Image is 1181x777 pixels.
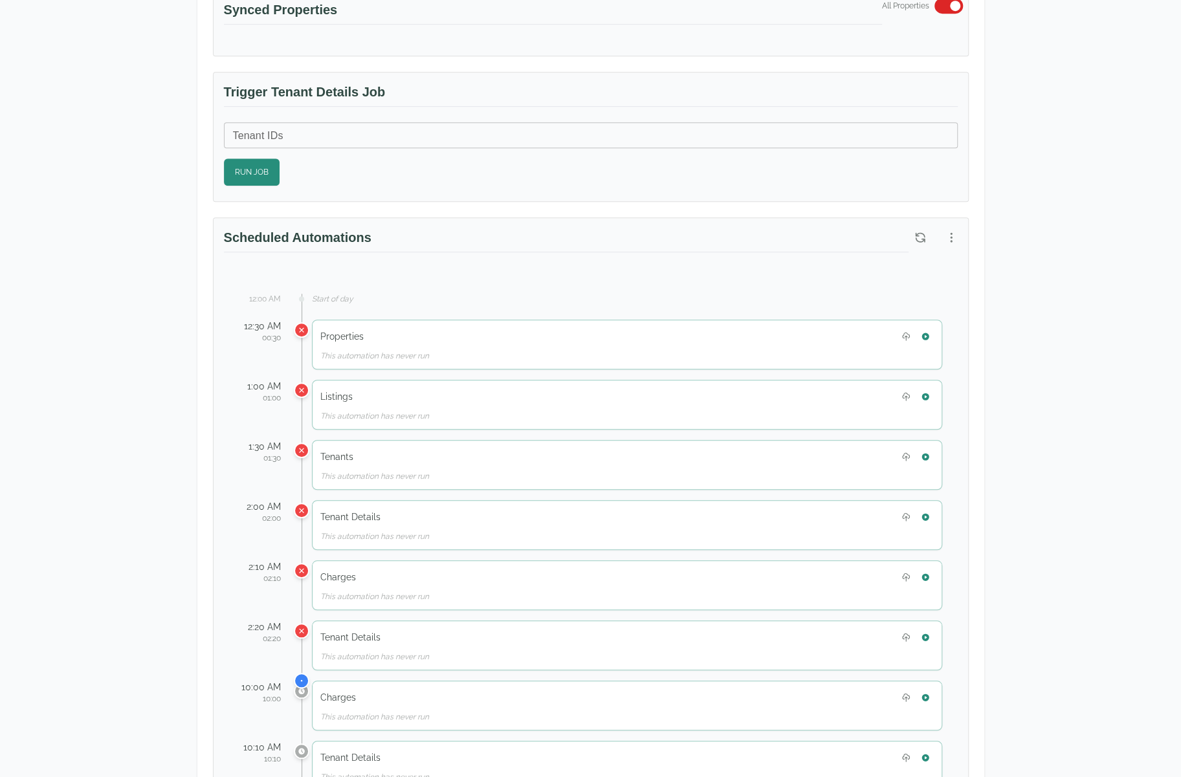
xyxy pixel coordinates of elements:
[239,333,281,343] div: 00:30
[224,1,882,25] h3: Synced Properties
[898,328,914,345] button: Upload Properties file
[917,328,934,345] button: Run Properties now
[898,689,914,706] button: Upload Charges file
[294,673,309,688] div: Current time is 09:40 AM
[917,569,934,585] button: Run Charges now
[320,390,353,403] h5: Listings
[294,443,309,458] div: Tenants was scheduled for 1:30 AM but missed its scheduled time and hasn't run
[239,741,281,754] div: 10:10 AM
[320,691,356,704] h5: Charges
[239,513,281,523] div: 02:00
[239,681,281,694] div: 10:00 AM
[224,83,958,107] h3: Trigger Tenant Details Job
[239,380,281,393] div: 1:00 AM
[294,563,309,578] div: Charges was scheduled for 2:10 AM but missed its scheduled time and hasn't run
[239,320,281,333] div: 12:30 AM
[909,226,932,249] button: Refresh scheduled automations
[898,569,914,585] button: Upload Charges file
[239,440,281,453] div: 1:30 AM
[239,620,281,633] div: 2:20 AM
[294,503,309,518] div: Tenant Details was scheduled for 2:00 AM but missed its scheduled time and hasn't run
[882,1,929,11] span: All Properties
[239,453,281,463] div: 01:30
[917,388,934,405] button: Run Listings now
[320,330,364,343] h5: Properties
[320,651,934,662] div: This automation has never run
[294,683,309,699] div: Charges is scheduled for 10:00 AM but hasn't run yet today
[917,448,934,465] button: Run Tenants now
[320,571,356,584] h5: Charges
[320,411,934,421] div: This automation has never run
[239,294,281,304] div: 12:00 AM
[917,689,934,706] button: Run Charges now
[239,393,281,403] div: 01:00
[320,591,934,602] div: This automation has never run
[294,382,309,398] div: Listings was scheduled for 1:00 AM but missed its scheduled time and hasn't run
[320,471,934,481] div: This automation has never run
[224,159,280,186] button: Run Job
[294,623,309,639] div: Tenant Details was scheduled for 2:20 AM but missed its scheduled time and hasn't run
[898,749,914,766] button: Upload Tenant Details file
[320,531,934,542] div: This automation has never run
[224,228,909,252] h3: Scheduled Automations
[917,749,934,766] button: Run Tenant Details now
[917,509,934,525] button: Run Tenant Details now
[239,694,281,704] div: 10:00
[940,226,963,249] button: More options
[320,712,934,722] div: This automation has never run
[294,743,309,759] div: Tenant Details is scheduled for 10:10 AM but hasn't run yet today
[898,448,914,465] button: Upload Tenants file
[320,751,381,764] h5: Tenant Details
[294,322,309,338] div: Properties was scheduled for 12:30 AM but missed its scheduled time and hasn't run
[239,633,281,644] div: 02:20
[239,500,281,513] div: 2:00 AM
[239,573,281,584] div: 02:10
[917,629,934,646] button: Run Tenant Details now
[239,754,281,764] div: 10:10
[320,351,934,361] div: This automation has never run
[239,560,281,573] div: 2:10 AM
[320,631,381,644] h5: Tenant Details
[898,388,914,405] button: Upload Listings file
[898,509,914,525] button: Upload Tenant Details file
[898,629,914,646] button: Upload Tenant Details file
[320,450,353,463] h5: Tenants
[312,294,942,304] div: Start of day
[320,510,381,523] h5: Tenant Details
